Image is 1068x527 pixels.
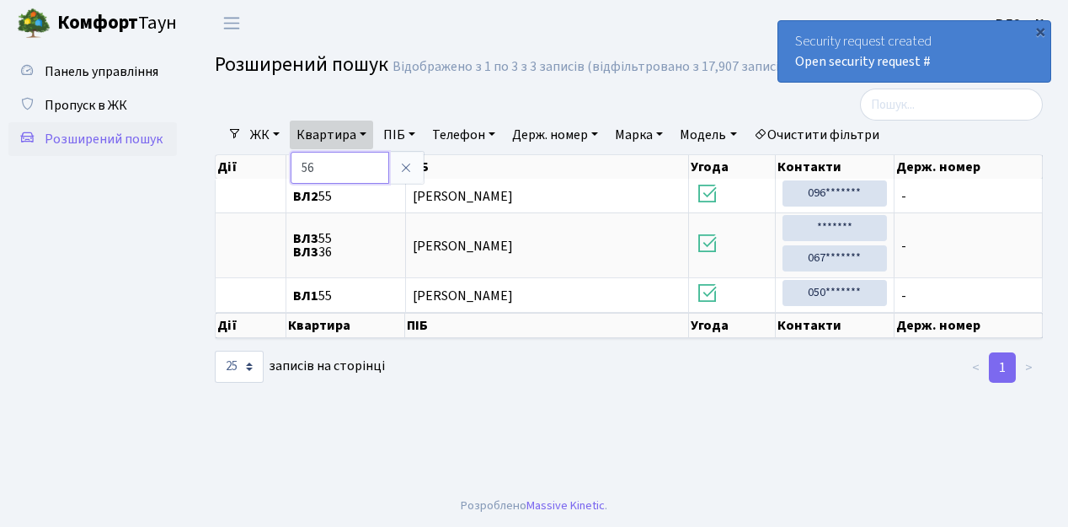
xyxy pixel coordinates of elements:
[243,121,286,149] a: ЖК
[215,351,385,383] label: записів на сторінці
[860,89,1043,121] input: Пошук...
[293,287,318,305] b: ВЛ1
[461,497,607,515] div: Розроблено .
[526,497,605,514] a: Massive Kinetic
[425,121,502,149] a: Телефон
[996,14,1048,33] b: ВЛ2 -. К.
[293,229,318,248] b: ВЛ3
[894,313,1044,338] th: Держ. номер
[689,313,776,338] th: Угода
[989,352,1016,383] a: 1
[776,155,894,179] th: Контакти
[1032,23,1049,40] div: ×
[45,62,158,81] span: Панель управління
[996,13,1048,34] a: ВЛ2 -. К.
[673,121,743,149] a: Модель
[901,190,1036,203] span: -
[505,121,605,149] a: Держ. номер
[901,239,1036,253] span: -
[290,121,373,149] a: Квартира
[376,121,422,149] a: ПІБ
[689,155,776,179] th: Угода
[293,243,318,261] b: ВЛ3
[894,155,1044,179] th: Держ. номер
[293,187,318,206] b: ВЛ2
[293,232,398,259] span: 55 36
[776,313,894,338] th: Контакти
[413,237,513,255] span: [PERSON_NAME]
[293,190,398,203] span: 55
[8,55,177,89] a: Панель управління
[413,187,513,206] span: [PERSON_NAME]
[778,21,1050,82] div: Security request created
[17,7,51,40] img: logo.png
[405,313,688,338] th: ПІБ
[413,287,513,305] span: [PERSON_NAME]
[57,9,138,36] b: Комфорт
[608,121,670,149] a: Марка
[8,122,177,156] a: Розширений пошук
[45,130,163,148] span: Розширений пошук
[406,155,689,179] th: ПІБ
[215,351,264,383] select: записів на сторінці
[795,52,931,71] a: Open security request #
[215,50,388,79] span: Розширений пошук
[747,121,886,149] a: Очистити фільтри
[901,289,1036,303] span: -
[211,9,253,37] button: Переключити навігацію
[216,155,286,179] th: Дії
[392,59,793,75] div: Відображено з 1 по 3 з 3 записів (відфільтровано з 17,907 записів).
[293,289,398,303] span: 55
[216,313,286,338] th: Дії
[45,96,127,115] span: Пропуск в ЖК
[286,313,406,338] th: Квартира
[286,155,406,179] th: Квартира
[8,89,177,122] a: Пропуск в ЖК
[57,9,177,38] span: Таун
